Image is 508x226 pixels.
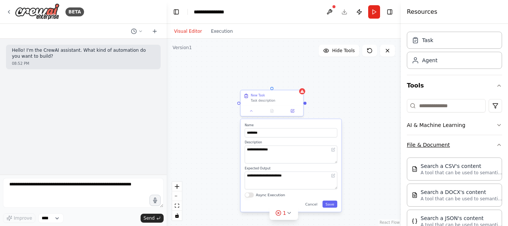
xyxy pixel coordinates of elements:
[261,108,283,114] button: No output available
[302,201,321,208] button: Cancel
[421,214,502,222] div: Search a JSON's content
[172,182,182,220] div: React Flow controls
[330,172,336,178] button: Open in editor
[15,3,60,20] img: Logo
[144,215,155,221] span: Send
[412,218,418,224] img: JSONSearchTool
[251,93,265,98] div: New Task
[149,195,161,206] button: Click to speak your automation idea
[171,7,181,17] button: Hide left sidebar
[172,182,182,191] button: zoom in
[3,213,35,223] button: Improve
[128,27,146,36] button: Switch to previous chat
[422,57,437,64] div: Agent
[245,166,337,171] label: Expected Output
[407,115,502,135] button: AI & Machine Learning
[141,214,164,223] button: Send
[283,209,286,217] span: 1
[322,201,337,208] button: Save
[421,196,502,202] p: A tool that can be used to semantic search a query from a DOCX's content.
[149,27,161,36] button: Start a new chat
[12,48,155,59] p: Hello! I'm the CrewAI assistant. What kind of automation do you want to build?
[407,7,437,16] h4: Resources
[206,27,237,36] button: Execution
[173,45,192,51] div: Version 1
[256,192,285,198] label: Async Execution
[412,166,418,172] img: CSVSearchTool
[65,7,84,16] div: BETA
[245,123,337,127] label: Name
[284,108,301,114] button: Open in side panel
[194,8,231,16] nav: breadcrumb
[380,220,400,225] a: React Flow attribution
[421,162,502,170] div: Search a CSV's content
[14,215,32,221] span: Improve
[385,7,395,17] button: Hide right sidebar
[407,29,502,75] div: Crew
[407,75,502,96] button: Tools
[172,201,182,211] button: fit view
[172,211,182,220] button: toggle interactivity
[412,192,418,198] img: DOCXSearchTool
[270,206,298,220] button: 1
[421,170,502,176] p: A tool that can be used to semantic search a query from a CSV's content.
[12,61,155,66] div: 08:52 PM
[170,27,206,36] button: Visual Editor
[251,98,300,102] div: Task description
[407,135,502,155] button: File & Document
[245,140,337,144] label: Description
[332,48,355,54] span: Hide Tools
[421,188,502,196] div: Search a DOCX's content
[172,191,182,201] button: zoom out
[319,45,359,57] button: Hide Tools
[422,36,433,44] div: Task
[330,147,336,153] button: Open in editor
